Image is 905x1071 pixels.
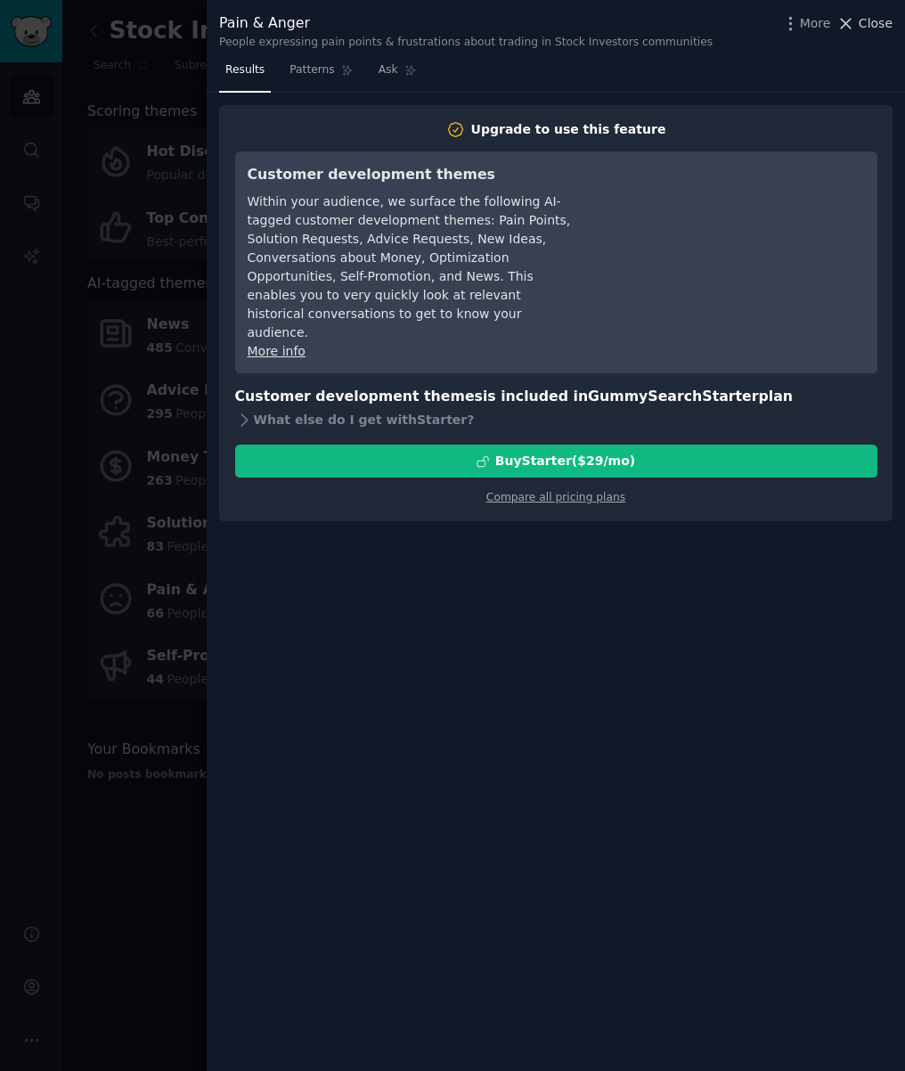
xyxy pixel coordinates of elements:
[372,56,423,93] a: Ask
[289,62,334,78] span: Patterns
[486,491,625,503] a: Compare all pricing plans
[225,62,265,78] span: Results
[219,35,713,51] div: People expressing pain points & frustrations about trading in Stock Investors communities
[836,14,893,33] button: Close
[800,14,831,33] span: More
[235,386,877,408] h3: Customer development themes is included in plan
[248,344,306,358] a: More info
[495,452,635,470] div: Buy Starter ($ 29 /mo )
[248,192,573,342] div: Within your audience, we surface the following AI-tagged customer development themes: Pain Points...
[219,56,271,93] a: Results
[859,14,893,33] span: Close
[235,445,877,478] button: BuyStarter($29/mo)
[598,164,865,298] iframe: YouTube video player
[248,164,573,186] h3: Customer development themes
[283,56,359,93] a: Patterns
[588,388,758,405] span: GummySearch Starter
[781,14,831,33] button: More
[235,407,877,432] div: What else do I get with Starter ?
[471,120,666,139] div: Upgrade to use this feature
[379,62,398,78] span: Ask
[219,12,713,35] div: Pain & Anger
